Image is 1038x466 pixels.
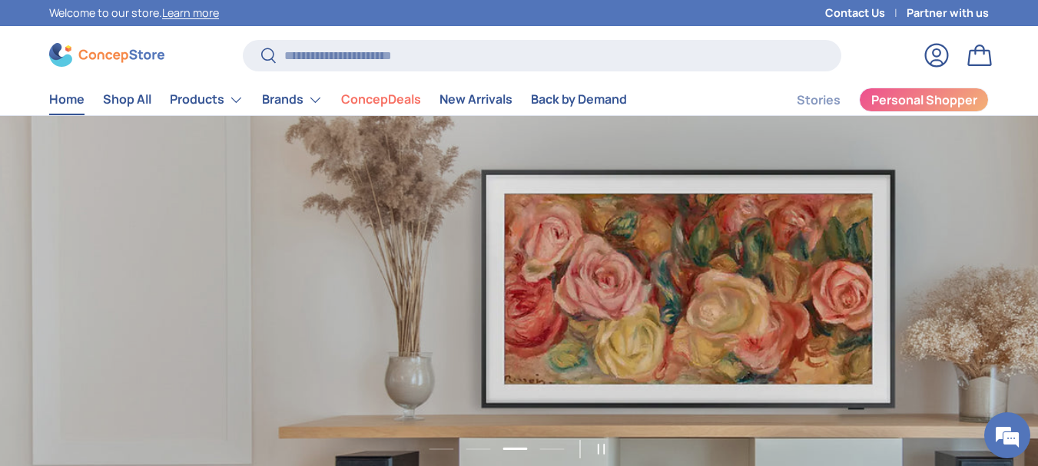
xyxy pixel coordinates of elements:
[760,84,989,115] nav: Secondary
[439,84,512,114] a: New Arrivals
[49,84,627,115] nav: Primary
[49,84,85,114] a: Home
[89,137,212,292] span: We're online!
[253,84,332,115] summary: Brands
[341,84,421,114] a: ConcepDeals
[80,86,258,106] div: Chat with us now
[162,5,219,20] a: Learn more
[161,84,253,115] summary: Products
[252,8,289,45] div: Minimize live chat window
[8,306,293,360] textarea: Type your message and hit 'Enter'
[859,88,989,112] a: Personal Shopper
[797,85,841,115] a: Stories
[49,5,219,21] p: Welcome to our store.
[103,84,151,114] a: Shop All
[49,43,164,67] img: ConcepStore
[531,84,627,114] a: Back by Demand
[871,94,977,106] span: Personal Shopper
[907,5,989,21] a: Partner with us
[825,5,907,21] a: Contact Us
